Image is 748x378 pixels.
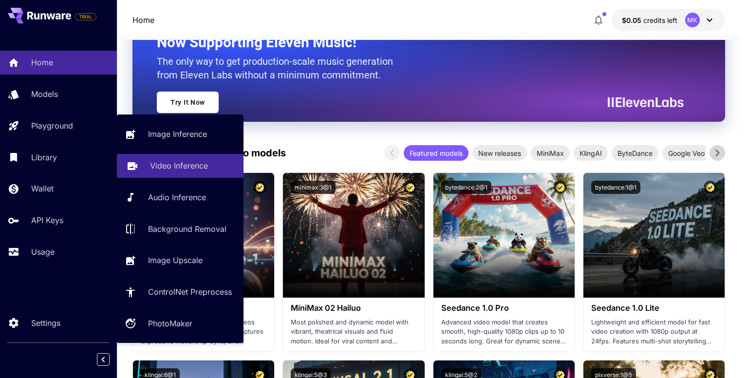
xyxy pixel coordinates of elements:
[31,246,55,258] p: Usage
[117,280,243,304] a: ControlNet Preprocess
[253,181,266,194] button: Certified Model – Vetted for best performance and includes a commercial license.
[157,33,676,52] h2: Now Supporting Eleven Music!
[685,13,700,27] div: MK
[622,16,643,24] span: $0.05
[148,223,226,235] p: Background Removal
[132,14,154,26] nav: breadcrumb
[583,173,725,298] img: alt
[117,217,243,241] a: Background Removal
[433,173,575,298] img: alt
[622,15,677,25] div: $0.05
[441,181,491,194] button: bytedance:2@1
[132,14,154,26] p: Home
[150,160,208,171] p: Video Inference
[148,286,232,298] p: ControlNet Preprocess
[157,55,400,82] p: The only way to get production-scale music generation from Eleven Labs without a minimum commitment.
[291,318,416,346] p: Most polished and dynamic model with vibrant, theatrical visuals and fluid motion. Ideal for vira...
[643,16,677,24] span: credits left
[148,318,192,329] p: PhotoMaker
[157,92,219,113] a: Try It Now
[117,186,243,209] a: Audio Inference
[97,353,110,366] button: Collapse sidebar
[148,254,203,266] p: Image Upscale
[574,148,608,158] span: KlingAI
[117,248,243,272] a: Image Upscale
[291,303,416,313] h3: MiniMax 02 Hailuo
[31,151,57,163] p: Library
[75,11,96,22] span: Add your payment card to enable full platform functionality.
[31,214,63,226] p: API Keys
[148,128,207,140] p: Image Inference
[291,181,336,194] button: minimax:3@1
[31,88,58,100] p: Models
[704,181,717,194] button: Certified Model – Vetted for best performance and includes a commercial license.
[75,13,96,20] span: TRIAL
[31,183,54,194] p: Wallet
[31,317,60,329] p: Settings
[283,173,424,298] img: alt
[104,351,117,368] div: Collapse sidebar
[531,148,570,158] span: MiniMax
[31,57,53,68] p: Home
[117,312,243,336] a: PhotoMaker
[612,9,725,31] button: $0.05
[554,181,567,194] button: Certified Model – Vetted for best performance and includes a commercial license.
[404,148,468,158] span: Featured models
[591,303,717,313] h3: Seedance 1.0 Lite
[148,191,206,203] p: Audio Inference
[662,148,711,158] span: Google Veo
[612,148,658,158] span: ByteDance
[591,318,717,346] p: Lightweight and efficient model for fast video creation with 1080p output at 24fps. Features mult...
[117,154,243,178] a: Video Inference
[404,181,417,194] button: Certified Model – Vetted for best performance and includes a commercial license.
[31,120,73,132] p: Playground
[441,303,567,313] h3: Seedance 1.0 Pro
[591,181,640,194] button: bytedance:1@1
[441,318,567,346] p: Advanced video model that creates smooth, high-quality 1080p clips up to 10 seconds long. Great f...
[117,122,243,146] a: Image Inference
[472,148,527,158] span: New releases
